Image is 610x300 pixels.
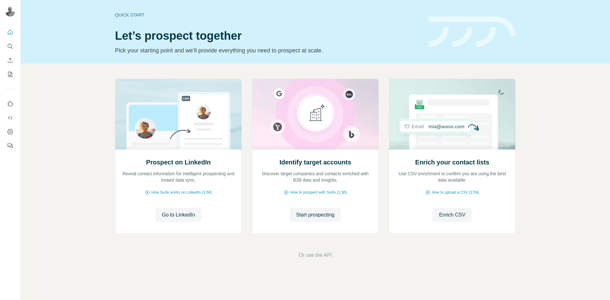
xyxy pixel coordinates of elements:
[5,126,15,137] button: Dashboard
[115,30,421,42] h1: Let’s prospect together
[429,17,516,47] img: banner
[5,98,15,110] button: Use Surfe on LinkedIn
[252,79,379,150] img: Identify target accounts
[396,170,509,183] p: Use CSV enrichment to confirm you are using the best data available.
[439,211,465,219] span: Enrich CSV
[296,211,335,219] span: Start prospecting
[5,55,15,66] button: Enrich CSV
[5,140,15,151] button: Feedback
[432,190,479,195] span: How to upload a CSV (2:59)
[5,27,15,38] button: Quick start
[122,170,235,183] p: Reveal contact information for intelligent prospecting and instant data sync.
[389,79,516,150] img: Enrich your contact lists
[5,112,15,123] button: Use Surfe API
[115,79,242,150] img: Prospect on LinkedIn
[151,190,212,195] span: How Surfe works on LinkedIn (1:58)
[155,208,201,222] button: Go to LinkedIn
[115,46,421,55] p: Pick your starting point and we’ll provide everything you need to prospect at scale.
[5,69,15,80] button: My lists
[299,251,332,259] button: Or use the API
[146,158,211,167] h2: Prospect on LinkedIn
[115,12,421,18] div: Quick start
[5,6,15,17] img: Avatar
[433,208,472,222] button: Enrich CSV
[5,41,15,52] button: Search
[162,211,195,219] span: Go to LinkedIn
[280,158,351,167] h2: Identify target accounts
[415,158,489,167] h2: Enrich your contact lists
[290,190,347,195] span: How to prospect with Surfe (1:30)
[290,208,341,222] button: Start prospecting
[259,170,372,183] p: Discover target companies and contacts enriched with B2B data and insights.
